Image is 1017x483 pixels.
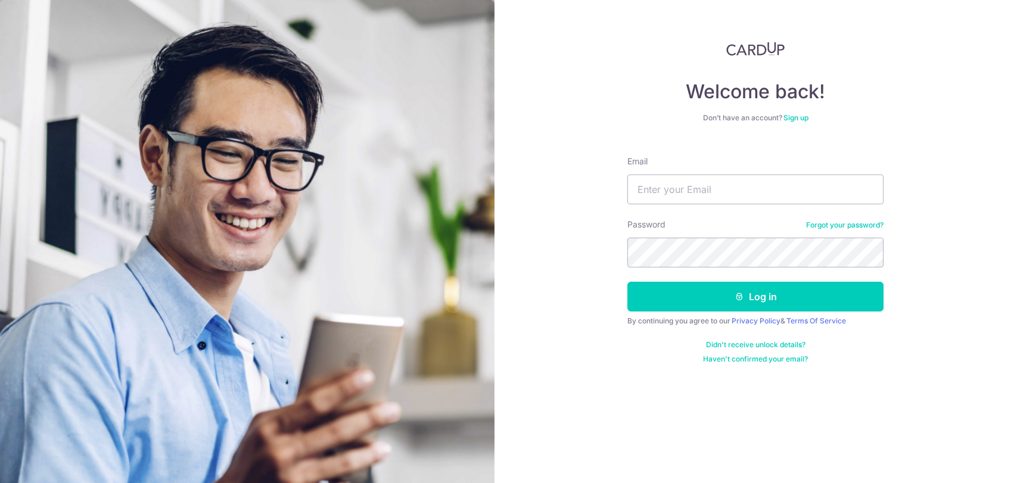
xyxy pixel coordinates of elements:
a: Forgot your password? [806,220,884,230]
label: Password [627,219,665,230]
input: Enter your Email [627,174,884,204]
h4: Welcome back! [627,80,884,104]
img: CardUp Logo [726,42,785,56]
a: Privacy Policy [732,316,780,325]
a: Didn't receive unlock details? [706,340,805,350]
a: Terms Of Service [786,316,846,325]
button: Log in [627,282,884,311]
div: Don’t have an account? [627,113,884,123]
a: Haven't confirmed your email? [703,354,808,364]
a: Sign up [783,113,808,122]
label: Email [627,155,648,167]
div: By continuing you agree to our & [627,316,884,326]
